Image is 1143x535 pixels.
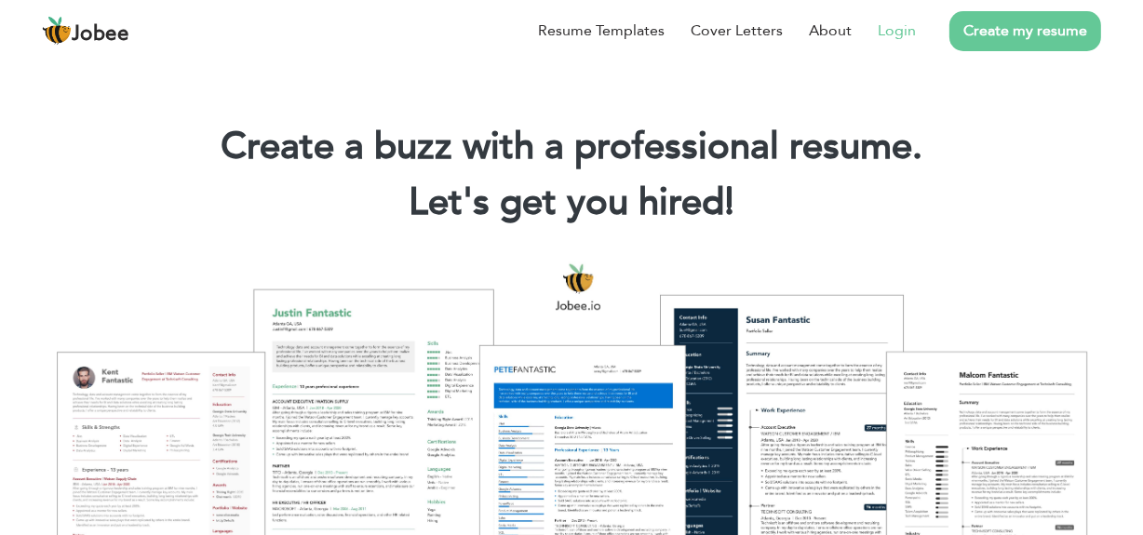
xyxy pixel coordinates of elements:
h1: Create a buzz with a professional resume. [28,123,1115,171]
span: | [726,177,734,228]
img: jobee.io [42,16,72,46]
a: Jobee [42,16,129,46]
a: About [809,20,852,42]
span: Jobee [72,24,129,45]
a: Resume Templates [538,20,665,42]
a: Create my resume [949,11,1101,51]
a: Cover Letters [691,20,783,42]
h2: Let's [28,179,1115,227]
a: Login [878,20,916,42]
span: get you hired! [501,177,735,228]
